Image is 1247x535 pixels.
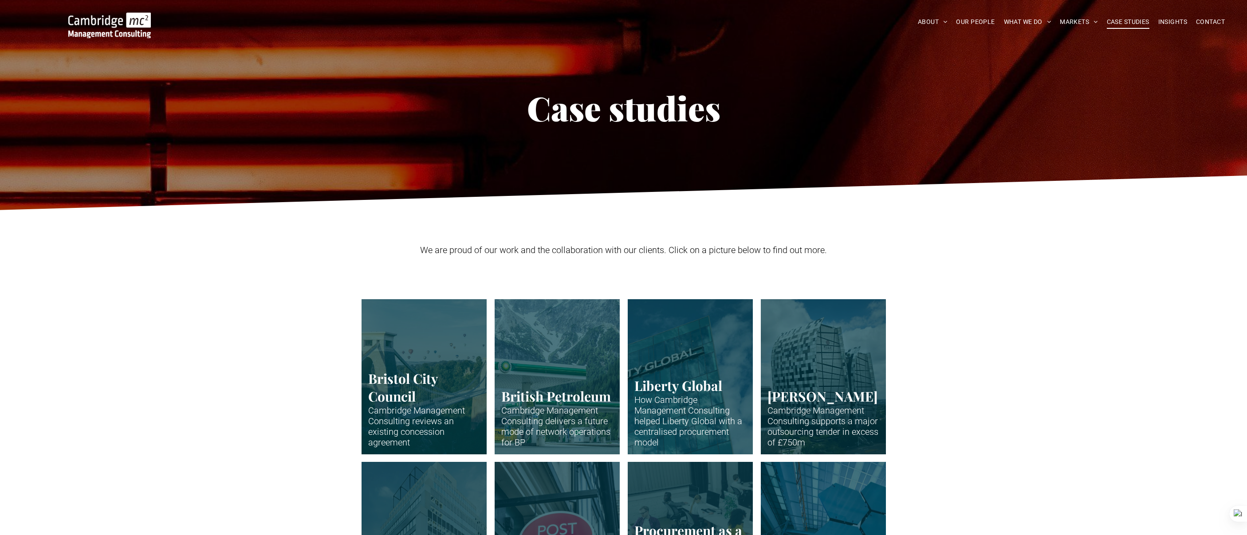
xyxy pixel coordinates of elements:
a: OUR PEOPLE [952,15,999,29]
a: MARKETS [1055,15,1102,29]
a: CONTACT [1192,15,1229,29]
a: INSIGHTS [1154,15,1192,29]
a: Clifton suspension bridge in Bristol with many hot air balloons over the trees [362,299,487,454]
a: Close up of BP petrol station [495,299,620,454]
a: One of the major office buildings for Norton Rose [761,299,886,454]
a: WHAT WE DO [999,15,1056,29]
span: Case studies [527,86,720,130]
span: We are proud of our work and the collaboration with our clients. Click on a picture below to find... [420,245,827,255]
a: Close-up of skyscraper with Liberty Global name [628,299,753,454]
img: Go to Homepage [68,12,151,38]
a: ABOUT [913,15,952,29]
a: CASE STUDIES [1102,15,1154,29]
